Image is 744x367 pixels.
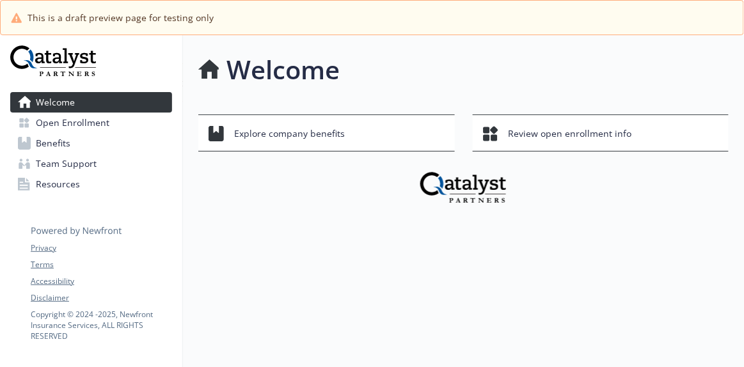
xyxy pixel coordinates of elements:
[36,133,70,153] span: Benefits
[31,276,171,287] a: Accessibility
[31,259,171,270] a: Terms
[10,153,172,174] a: Team Support
[31,242,171,254] a: Privacy
[198,114,455,152] button: Explore company benefits
[36,174,80,194] span: Resources
[31,309,171,341] p: Copyright © 2024 - 2025 , Newfront Insurance Services, ALL RIGHTS RESERVED
[36,153,97,174] span: Team Support
[10,92,172,113] a: Welcome
[10,174,172,194] a: Resources
[473,114,729,152] button: Review open enrollment info
[10,113,172,133] a: Open Enrollment
[36,92,75,113] span: Welcome
[10,133,172,153] a: Benefits
[36,113,109,133] span: Open Enrollment
[28,11,214,24] span: This is a draft preview page for testing only
[234,121,345,146] span: Explore company benefits
[226,51,340,89] h1: Welcome
[420,172,507,203] img: overview page banner
[509,121,632,146] span: Review open enrollment info
[31,292,171,304] a: Disclaimer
